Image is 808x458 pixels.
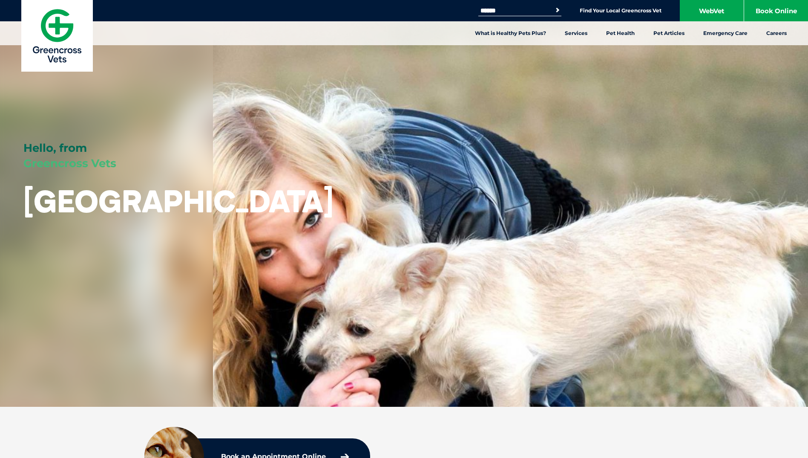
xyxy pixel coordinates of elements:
[555,21,597,45] a: Services
[466,21,555,45] a: What is Healthy Pets Plus?
[23,157,116,170] span: Greencross Vets
[553,6,562,14] button: Search
[580,7,661,14] a: Find Your Local Greencross Vet
[23,141,87,155] span: Hello, from
[757,21,796,45] a: Careers
[694,21,757,45] a: Emergency Care
[644,21,694,45] a: Pet Articles
[23,184,334,218] h1: [GEOGRAPHIC_DATA]
[597,21,644,45] a: Pet Health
